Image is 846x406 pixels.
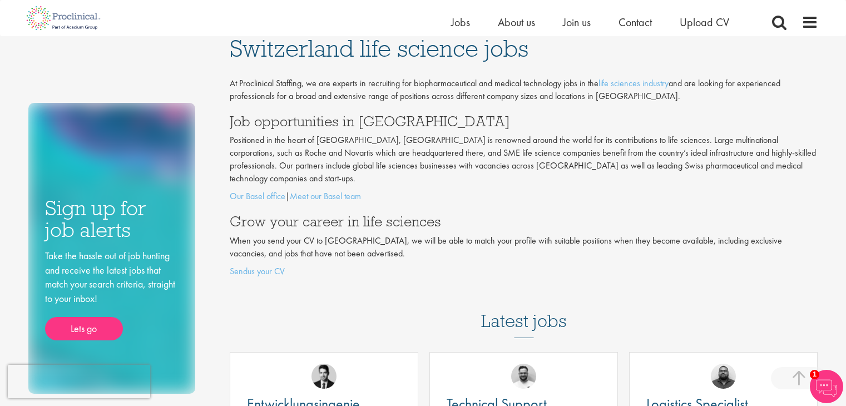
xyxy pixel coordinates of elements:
a: About us [498,15,535,29]
p: At Proclinical Staffing, we are experts in recruiting for biopharmaceutical and medical technolog... [230,77,818,103]
a: Lets go [45,317,123,340]
p: Positioned in the heart of [GEOGRAPHIC_DATA], [GEOGRAPHIC_DATA] is renowned around the world for ... [230,134,818,185]
p: When you send your CV to [GEOGRAPHIC_DATA], we will be able to match your profile with suitable p... [230,235,818,260]
a: life sciences industry [598,77,669,89]
span: 1 [810,370,819,379]
p: | [230,190,818,203]
a: Contact [619,15,652,29]
div: Take the hassle out of job hunting and receive the latest jobs that match your search criteria, s... [45,249,179,340]
img: Ashley Bennett [711,364,736,389]
span: Switzerland life science jobs [230,33,528,63]
img: Thomas Wenig [311,364,337,389]
h3: Sign up for job alerts [45,197,179,240]
a: Join us [563,15,591,29]
a: Meet our Basel team [290,190,361,202]
a: Sendus your CV [230,265,285,277]
h3: Grow your career in life sciences [230,214,818,229]
iframe: reCAPTCHA [8,365,150,398]
a: Jobs [451,15,470,29]
img: Chatbot [810,370,843,403]
h3: Latest jobs [481,284,567,338]
h3: Job opportunities in [GEOGRAPHIC_DATA] [230,114,818,128]
img: Emile De Beer [511,364,536,389]
a: Our Basel office [230,190,285,202]
a: Upload CV [680,15,729,29]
